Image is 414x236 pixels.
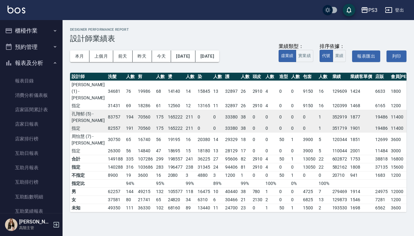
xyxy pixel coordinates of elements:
img: Logo [8,6,25,13]
td: 0 [290,81,301,102]
td: 351719 [331,124,349,133]
td: 18180 [196,147,212,155]
a: 互助業績報表 [3,204,60,218]
td: 13050 [301,163,317,171]
td: 1546 [349,196,374,204]
button: PS3 [358,4,380,17]
a: 消費分析儀表板 [3,88,60,102]
button: 上個月 [89,50,113,62]
td: 0 [290,196,301,204]
th: 人數 [317,73,331,81]
th: 人數 [239,73,251,81]
td: 13165 [196,102,212,110]
td: 3900 [301,147,317,155]
td: 22 [317,155,331,163]
td: [PERSON_NAME] (1) - [PERSON_NAME] [70,81,106,102]
td: 95% [154,179,166,187]
td: 175 [154,124,166,133]
td: 50 [278,132,290,147]
td: 0 [278,196,290,204]
button: 實業績 [296,50,313,62]
td: 14140 [166,81,184,102]
td: 24975 [374,187,389,196]
td: 149188 [106,155,124,163]
td: 4 [264,163,278,171]
td: 0 [251,124,264,133]
button: 報表匯出 [352,50,380,62]
td: 20380 [196,132,212,147]
td: 283 [154,163,166,171]
td: 5 [317,147,331,155]
th: 人數 [264,73,278,81]
td: 19 [124,171,136,179]
td: 941 [349,171,374,179]
td: 61 [154,102,166,110]
td: 196477 [166,163,184,171]
td: 0 [278,110,290,124]
td: 335 [124,155,136,163]
a: 互助點數明細 [3,190,60,204]
a: 互助日報表 [3,146,60,160]
td: 不指定 [70,171,106,179]
td: 82557 [106,124,124,133]
td: 0 [251,132,264,147]
td: 83757 [106,110,124,124]
td: 165222 [166,124,184,133]
button: save [343,4,355,16]
td: 94406 [224,163,239,171]
th: 人數 [212,73,224,81]
td: 144 [124,187,136,196]
td: 129873 [331,196,349,204]
td: 1424 [349,81,374,102]
td: 100% [264,179,278,187]
td: 0 [212,110,224,124]
td: 1753 [349,155,374,163]
th: 人數 [290,73,301,81]
td: 指定 [70,163,106,171]
td: 2910 [251,155,264,163]
td: 65 [154,196,166,204]
td: 12560 [166,102,184,110]
th: 人數 [184,73,196,81]
td: 100% [317,179,331,187]
th: 店販 [374,73,389,81]
td: 0 [251,147,264,155]
button: 登出 [382,4,406,16]
td: 34681 [106,81,124,102]
div: PS3 [368,6,377,14]
td: 32897 [224,102,239,110]
td: 18695 [166,147,184,155]
button: 列印 [386,50,406,62]
td: 0 [264,171,278,179]
td: 1 [290,171,301,179]
td: 4 [264,102,278,110]
button: 昨天 [133,50,152,62]
td: 1 [239,171,251,179]
button: 報表及分析 [3,55,60,71]
td: 4 [264,81,278,102]
td: 6165 [374,102,389,110]
td: 38 [239,187,251,196]
td: 21741 [136,196,154,204]
td: 女 [70,196,106,204]
td: 1468 [349,102,374,110]
td: 13 [317,196,331,204]
td: 17 [239,147,251,155]
td: 211 [184,124,196,133]
td: 2 [264,196,278,204]
td: 0 [264,124,278,133]
td: 38 [239,110,251,124]
td: 9150 [301,81,317,102]
td: 1901 [349,124,374,133]
td: 0 [278,147,290,155]
td: 65 [124,132,136,147]
td: 14840 [136,147,154,155]
td: 19195 [166,132,184,147]
td: 指定 [70,124,106,133]
td: 6310 [196,196,212,204]
td: 0 [196,110,212,124]
a: 互助月報表 [3,160,60,175]
img: Person [5,218,18,231]
a: 報表目錄 [3,74,60,88]
td: 19486 [374,124,389,133]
